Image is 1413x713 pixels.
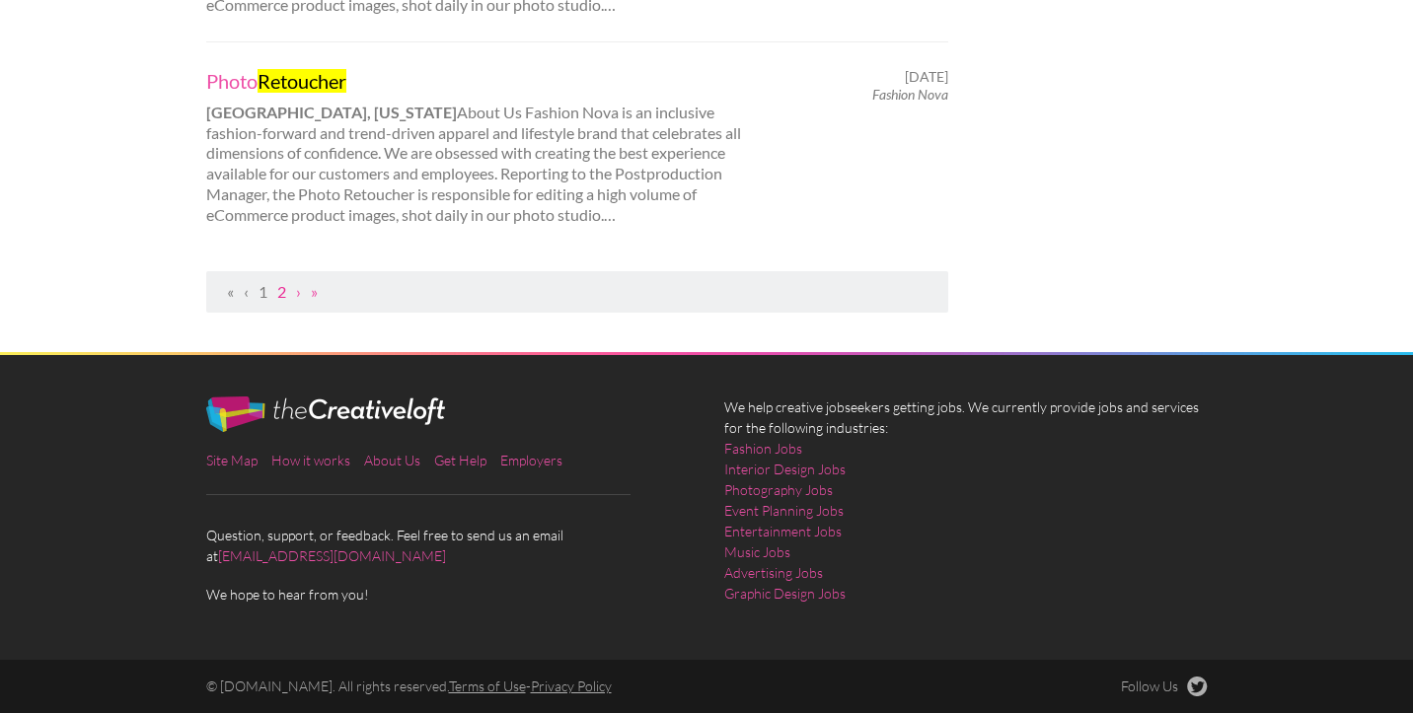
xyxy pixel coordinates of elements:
span: We hope to hear from you! [206,584,690,605]
a: PhotoRetoucher [206,68,755,94]
strong: [GEOGRAPHIC_DATA], [US_STATE] [206,103,457,121]
a: How it works [271,452,350,468]
em: Fashion Nova [872,86,948,103]
a: Terms of Use [449,677,526,694]
a: Employers [500,452,562,468]
a: Next Page [296,282,301,301]
a: Photography Jobs [724,479,833,500]
a: About Us [364,452,420,468]
a: Music Jobs [724,541,790,562]
a: Follow Us [1121,677,1208,696]
a: Page 2 [277,282,286,301]
mark: Retoucher [258,69,346,93]
div: Question, support, or feedback. Feel free to send us an email at [188,396,706,605]
div: We help creative jobseekers getting jobs. We currently provide jobs and services for the followin... [706,396,1225,619]
a: Advertising Jobs [724,562,823,583]
div: About Us Fashion Nova is an inclusive fashion-forward and trend-driven apparel and lifestyle bran... [188,68,772,226]
a: Entertainment Jobs [724,521,842,541]
a: Graphic Design Jobs [724,583,846,604]
a: Fashion Jobs [724,438,802,459]
a: Get Help [434,452,486,468]
a: Privacy Policy [531,677,612,694]
a: Page 1 [259,282,267,301]
a: Interior Design Jobs [724,459,846,479]
span: First Page [227,282,234,301]
img: The Creative Loft [206,396,445,432]
a: Last Page, Page 2 [311,282,318,301]
div: © [DOMAIN_NAME]. All rights reserved. - [188,677,966,696]
span: Previous Page [244,282,249,301]
a: Event Planning Jobs [724,500,844,521]
a: [EMAIL_ADDRESS][DOMAIN_NAME] [218,547,446,564]
a: Site Map [206,452,258,468]
span: [DATE] [905,68,948,86]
